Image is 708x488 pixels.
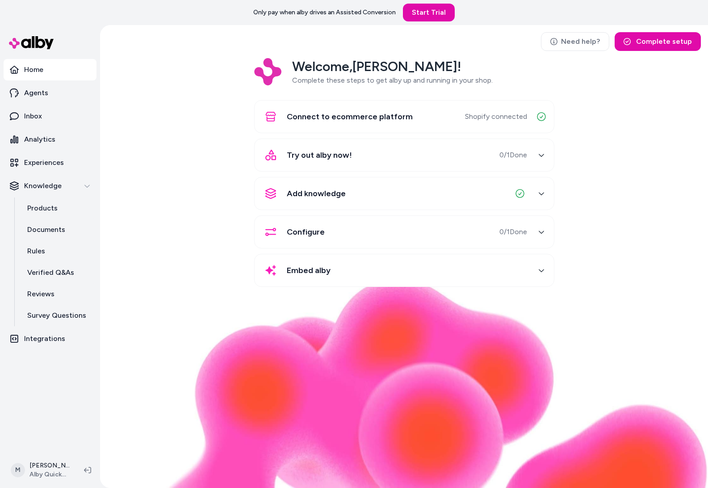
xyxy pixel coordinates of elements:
span: 0 / 1 Done [499,150,527,160]
img: alby Logo [9,36,54,49]
p: Only pay when alby drives an Assisted Conversion [253,8,396,17]
p: [PERSON_NAME] [29,461,70,470]
span: 0 / 1 Done [499,227,527,237]
p: Agents [24,88,48,98]
p: Documents [27,224,65,235]
img: Logo [254,58,281,85]
a: Rules [18,240,96,262]
p: Rules [27,246,45,257]
a: Reviews [18,283,96,305]
a: Inbox [4,105,96,127]
p: Reviews [27,289,54,299]
span: Embed alby [287,264,331,277]
a: Start Trial [403,4,455,21]
span: Try out alby now! [287,149,352,161]
a: Analytics [4,129,96,150]
button: Configure0/1Done [260,221,549,243]
span: Add knowledge [287,187,346,200]
p: Inbox [24,111,42,122]
img: alby Bubble [100,277,708,488]
button: Try out alby now!0/1Done [260,144,549,166]
a: Home [4,59,96,80]
a: Experiences [4,152,96,173]
a: Need help? [541,32,609,51]
a: Documents [18,219,96,240]
span: Shopify connected [465,111,527,122]
p: Products [27,203,58,214]
span: Configure [287,226,325,238]
a: Integrations [4,328,96,349]
p: Verified Q&As [27,267,74,278]
a: Verified Q&As [18,262,96,283]
a: Survey Questions [18,305,96,326]
span: Complete these steps to get alby up and running in your shop. [292,76,493,84]
p: Knowledge [24,181,62,191]
button: M[PERSON_NAME]Alby QuickStart Store [5,456,77,484]
button: Embed alby [260,260,549,281]
p: Home [24,64,43,75]
p: Integrations [24,333,65,344]
p: Survey Questions [27,310,86,321]
button: Complete setup [615,32,701,51]
a: Products [18,198,96,219]
button: Connect to ecommerce platformShopify connected [260,106,549,127]
p: Analytics [24,134,55,145]
span: Connect to ecommerce platform [287,110,413,123]
p: Experiences [24,157,64,168]
button: Knowledge [4,175,96,197]
span: M [11,463,25,477]
h2: Welcome, [PERSON_NAME] ! [292,58,493,75]
span: Alby QuickStart Store [29,470,70,479]
a: Agents [4,82,96,104]
button: Add knowledge [260,183,549,204]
